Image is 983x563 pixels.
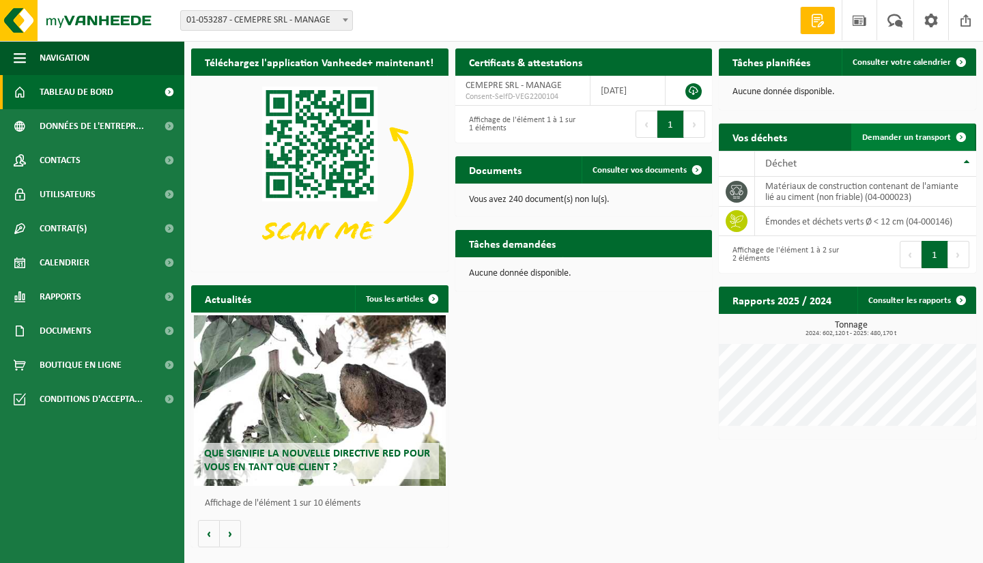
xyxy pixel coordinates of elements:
[726,330,976,337] span: 2024: 602,120 t - 2025: 480,170 t
[719,48,824,75] h2: Tâches planifiées
[755,177,976,207] td: matériaux de construction contenant de l'amiante lié au ciment (non friable) (04-000023)
[455,230,569,257] h2: Tâches demandées
[455,48,596,75] h2: Certificats & attestations
[466,81,562,91] span: CEMEPRE SRL - MANAGE
[900,241,922,268] button: Previous
[732,87,963,97] p: Aucune donnée disponible.
[40,177,96,212] span: Utilisateurs
[765,158,797,169] span: Déchet
[194,315,446,486] a: Que signifie la nouvelle directive RED pour vous en tant que client ?
[181,11,352,30] span: 01-053287 - CEMEPRE SRL - MANAGE
[593,166,687,175] span: Consulter vos documents
[842,48,975,76] a: Consulter votre calendrier
[851,124,975,151] a: Demander un transport
[205,499,442,508] p: Affichage de l'élément 1 sur 10 éléments
[40,75,113,109] span: Tableau de bord
[636,111,657,138] button: Previous
[857,287,975,314] a: Consulter les rapports
[862,133,951,142] span: Demander un transport
[40,109,144,143] span: Données de l'entrepr...
[455,156,535,183] h2: Documents
[466,91,580,102] span: Consent-SelfD-VEG2200104
[462,109,577,139] div: Affichage de l'élément 1 à 1 sur 1 éléments
[469,195,699,205] p: Vous avez 240 document(s) non lu(s).
[657,111,684,138] button: 1
[40,314,91,348] span: Documents
[719,287,845,313] h2: Rapports 2025 / 2024
[853,58,951,67] span: Consulter votre calendrier
[40,348,122,382] span: Boutique en ligne
[590,76,666,106] td: [DATE]
[469,269,699,278] p: Aucune donnée disponible.
[40,212,87,246] span: Contrat(s)
[191,285,265,312] h2: Actualités
[40,41,89,75] span: Navigation
[355,285,447,313] a: Tous les articles
[191,76,448,269] img: Download de VHEPlus App
[726,321,976,337] h3: Tonnage
[726,240,840,270] div: Affichage de l'élément 1 à 2 sur 2 éléments
[204,448,430,472] span: Que signifie la nouvelle directive RED pour vous en tant que client ?
[198,520,220,547] button: Vorige
[755,207,976,236] td: émondes et déchets verts Ø < 12 cm (04-000146)
[719,124,801,150] h2: Vos déchets
[40,382,143,416] span: Conditions d'accepta...
[191,48,447,75] h2: Téléchargez l'application Vanheede+ maintenant!
[40,280,81,314] span: Rapports
[40,143,81,177] span: Contacts
[40,246,89,280] span: Calendrier
[220,520,241,547] button: Volgende
[948,241,969,268] button: Next
[582,156,711,184] a: Consulter vos documents
[684,111,705,138] button: Next
[922,241,948,268] button: 1
[180,10,353,31] span: 01-053287 - CEMEPRE SRL - MANAGE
